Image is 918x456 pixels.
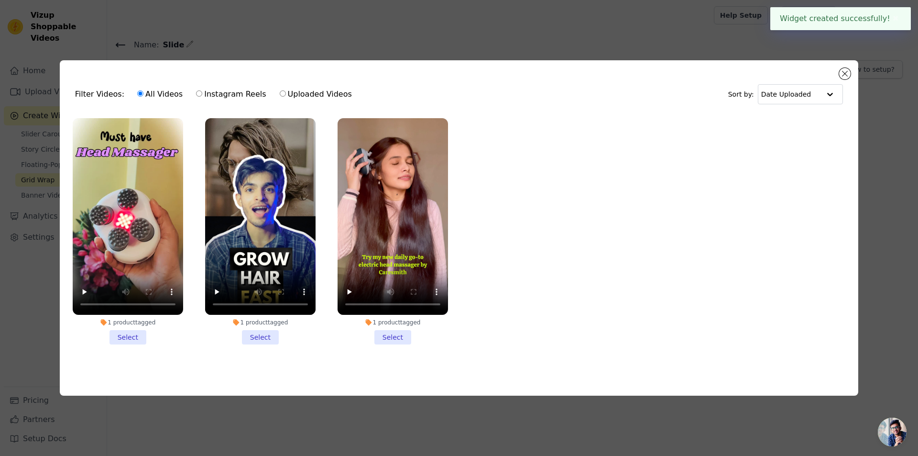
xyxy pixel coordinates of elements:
div: 1 product tagged [73,319,183,326]
label: Uploaded Videos [279,88,352,100]
div: 1 product tagged [205,319,316,326]
div: Widget created successfully! [770,7,911,30]
div: Sort by: [728,84,843,104]
label: Instagram Reels [196,88,266,100]
div: Filter Videos: [75,83,357,105]
button: Close modal [839,68,851,79]
button: Close [890,13,901,24]
label: All Videos [137,88,183,100]
div: Open chat [878,418,907,446]
div: 1 product tagged [338,319,448,326]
